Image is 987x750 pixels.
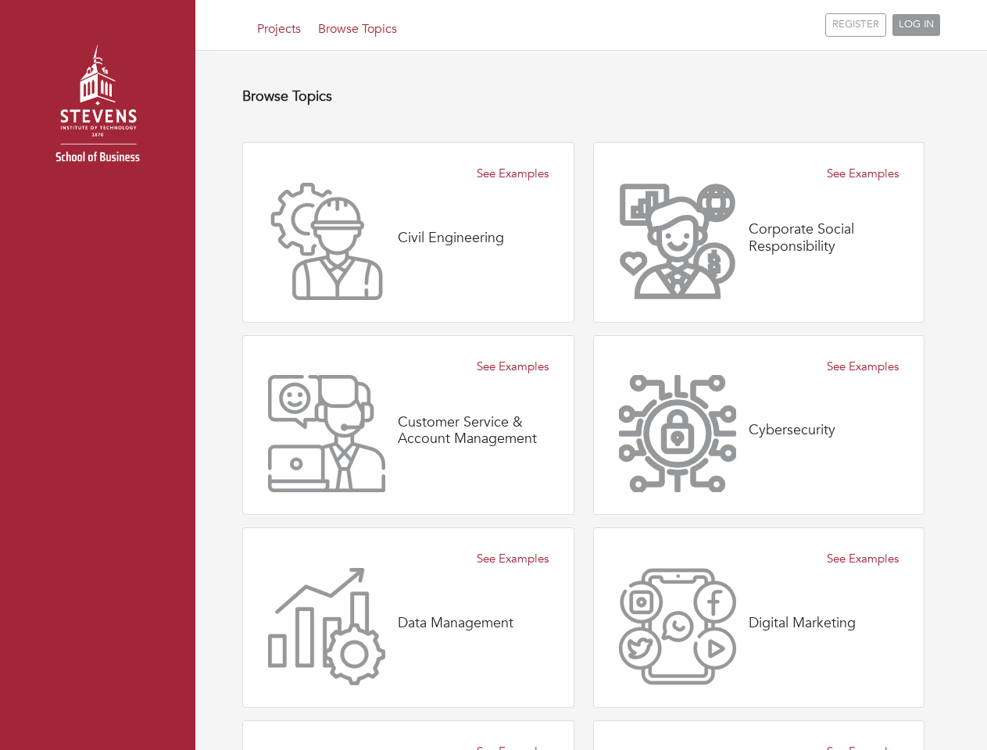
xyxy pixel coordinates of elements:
[749,221,899,255] h4: Corporate Social Responsibility
[477,550,549,568] a: See Examples
[16,27,180,191] img: stevens_logo.png
[825,13,886,37] a: REGISTER
[477,165,549,183] a: See Examples
[749,422,835,439] h4: Cybersecurity
[257,20,301,37] a: Projects
[892,14,940,36] a: LOG IN
[749,615,856,632] h4: Digital Marketing
[827,358,899,376] a: See Examples
[398,414,549,448] h4: Customer Service & Account Management
[318,20,397,37] a: Browse Topics
[398,615,513,632] h4: Data Management
[477,358,549,376] a: See Examples
[242,88,924,105] h4: Browse Topics
[827,550,899,568] a: See Examples
[827,165,899,183] a: See Examples
[398,230,504,247] h4: Civil Engineering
